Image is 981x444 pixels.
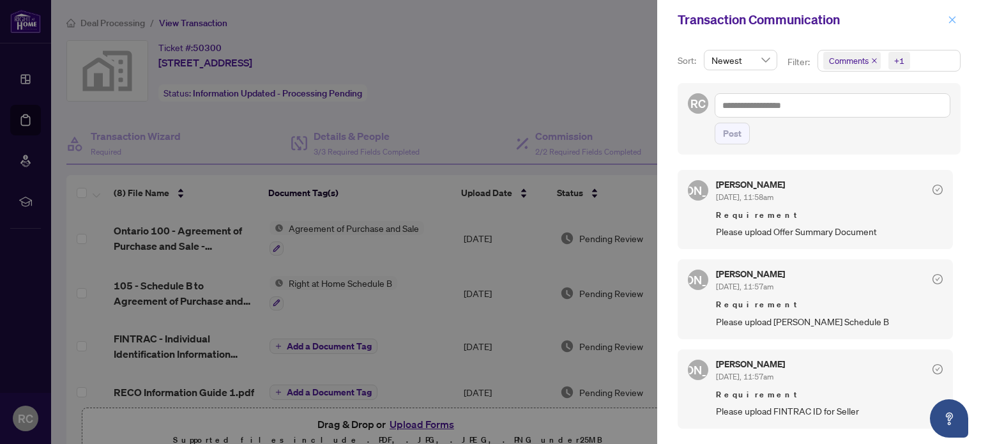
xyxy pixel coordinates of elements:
[715,123,750,144] button: Post
[930,399,968,438] button: Open asap
[894,54,904,67] div: +1
[711,50,770,70] span: Newest
[787,55,812,69] p: Filter:
[716,404,943,418] span: Please upload FINTRAC ID for Seller
[653,361,743,379] span: [PERSON_NAME]
[948,15,957,24] span: close
[716,360,785,369] h5: [PERSON_NAME]
[678,10,944,29] div: Transaction Communication
[716,180,785,189] h5: [PERSON_NAME]
[932,364,943,374] span: check-circle
[653,271,743,289] span: [PERSON_NAME]
[932,185,943,195] span: check-circle
[678,54,699,68] p: Sort:
[823,52,881,70] span: Comments
[716,282,773,291] span: [DATE], 11:57am
[716,270,785,279] h5: [PERSON_NAME]
[716,224,943,239] span: Please upload Offer Summary Document
[653,181,743,199] span: [PERSON_NAME]
[716,298,943,311] span: Requirement
[690,95,706,112] span: RC
[829,54,869,67] span: Comments
[871,57,878,64] span: close
[716,192,773,202] span: [DATE], 11:58am
[716,372,773,381] span: [DATE], 11:57am
[932,274,943,284] span: check-circle
[716,209,943,222] span: Requirement
[716,388,943,401] span: Requirement
[716,314,943,329] span: Please upload [PERSON_NAME] Schedule B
